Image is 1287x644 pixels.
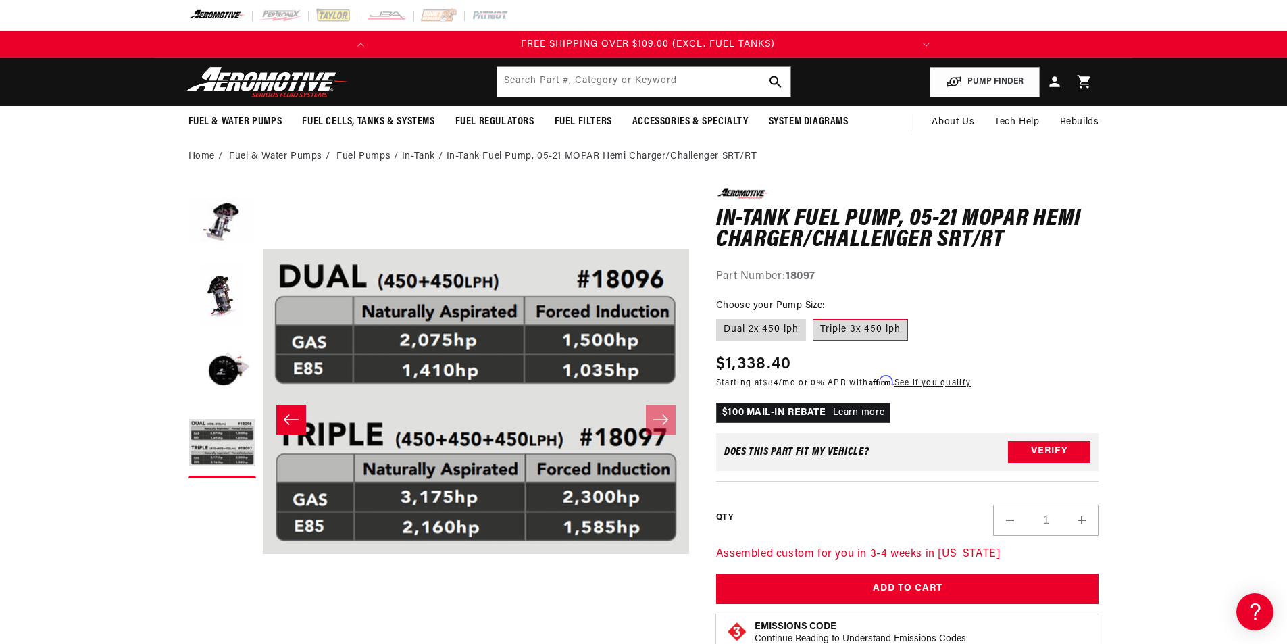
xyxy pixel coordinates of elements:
[1008,441,1090,463] button: Verify
[14,149,257,162] div: Frequently Asked Questions
[716,376,971,389] p: Starting at /mo or 0% APR with .
[922,106,984,139] a: About Us
[716,268,1099,286] div: Part Number:
[186,389,260,402] a: POWERED BY ENCHANT
[632,115,749,129] span: Accessories & Specialty
[445,106,545,138] summary: Fuel Regulators
[521,39,775,49] span: FREE SHIPPING OVER $109.00 (EXCL. FUEL TANKS)
[833,407,885,418] a: Learn more
[716,209,1099,251] h1: In-Tank Fuel Pump, 05-21 MOPAR Hemi Charger/Challenger SRT/RT
[1060,115,1099,130] span: Rebuilds
[716,512,733,524] label: QTY
[984,106,1049,139] summary: Tech Help
[869,376,892,386] span: Affirm
[14,255,257,276] a: 340 Stealth Fuel Pumps
[188,188,256,255] button: Load image 1 in gallery view
[188,115,282,129] span: Fuel & Water Pumps
[183,66,352,98] img: Aeromotive
[14,362,257,385] button: Contact Us
[646,405,676,435] button: Slide right
[716,352,792,376] span: $1,338.40
[716,319,806,341] label: Dual 2x 450 lph
[402,149,447,164] li: In-Tank
[336,149,390,164] a: Fuel Pumps
[755,622,836,632] strong: Emissions Code
[1050,106,1109,139] summary: Rebuilds
[545,106,622,138] summary: Fuel Filters
[447,149,757,164] li: In-Tank Fuel Pump, 05-21 MOPAR Hemi Charger/Challenger SRT/RT
[276,405,306,435] button: Slide left
[724,447,869,457] div: Does This part fit My vehicle?
[188,262,256,330] button: Load image 2 in gallery view
[188,149,1099,164] nav: breadcrumbs
[930,67,1040,97] button: PUMP FINDER
[14,192,257,213] a: Carbureted Fuel Pumps
[302,115,434,129] span: Fuel Cells, Tanks & Systems
[761,67,790,97] button: search button
[178,106,293,138] summary: Fuel & Water Pumps
[813,319,908,341] label: Triple 3x 450 lph
[726,621,748,643] img: Emissions code
[347,31,374,58] button: Translation missing: en.sections.announcements.previous_announcement
[14,234,257,255] a: EFI Fuel Pumps
[769,115,849,129] span: System Diagrams
[555,115,612,129] span: Fuel Filters
[292,106,445,138] summary: Fuel Cells, Tanks & Systems
[455,115,534,129] span: Fuel Regulators
[622,106,759,138] summary: Accessories & Specialty
[932,117,974,127] span: About Us
[497,67,790,97] input: Search by Part Number, Category or Keyword
[913,31,940,58] button: Translation missing: en.sections.announcements.next_announcement
[378,37,917,52] div: 2 of 2
[716,574,1099,604] button: Add to Cart
[786,271,815,282] strong: 18097
[994,115,1039,130] span: Tech Help
[14,276,257,297] a: Brushless Fuel Pumps
[716,546,1099,564] p: Assembled custom for you in 3-4 weeks in [US_STATE]
[229,149,322,164] a: Fuel & Water Pumps
[14,115,257,136] a: Getting Started
[716,299,826,313] legend: Choose your Pump Size:
[188,337,256,404] button: Load image 3 in gallery view
[378,37,917,52] div: Announcement
[14,213,257,234] a: Carbureted Regulators
[155,31,1133,58] slideshow-component: Translation missing: en.sections.announcements.announcement_bar
[716,403,890,423] p: $100 MAIL-IN REBATE
[14,171,257,192] a: EFI Regulators
[188,411,256,478] button: Load image 4 in gallery view
[894,379,971,387] a: See if you qualify - Learn more about Affirm Financing (opens in modal)
[14,94,257,107] div: General
[763,379,778,387] span: $84
[188,149,215,164] a: Home
[759,106,859,138] summary: System Diagrams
